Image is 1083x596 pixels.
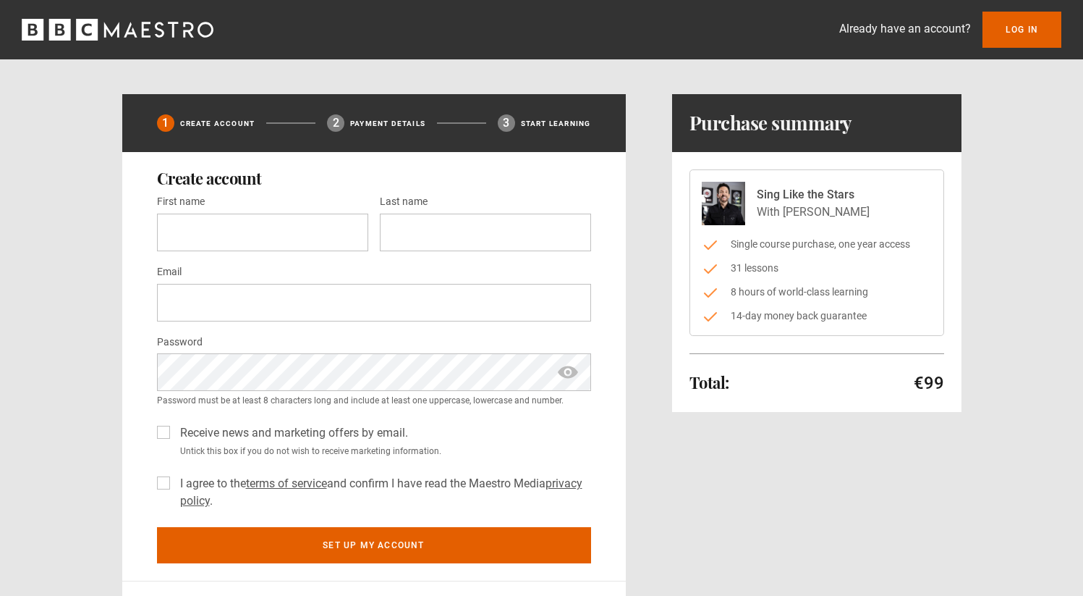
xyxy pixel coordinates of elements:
li: 14-day money back guarantee [702,309,932,324]
h2: Total: [689,374,729,391]
h1: Purchase summary [689,112,852,135]
label: First name [157,193,205,211]
li: 31 lessons [702,261,932,276]
label: Receive news and marketing offers by email. [174,424,408,442]
label: Password [157,334,203,351]
p: €99 [914,372,944,395]
button: Set up my account [157,527,591,563]
p: Already have an account? [839,20,971,38]
p: Start learning [521,118,591,129]
h2: Create account [157,169,591,187]
label: Last name [380,193,428,211]
p: Sing Like the Stars [757,186,870,203]
label: I agree to the and confirm I have read the Maestro Media . [174,475,591,510]
a: terms of service [246,477,327,490]
div: 2 [327,114,344,132]
label: Email [157,264,182,281]
p: Payment details [350,118,425,129]
div: 3 [498,114,515,132]
p: With [PERSON_NAME] [757,203,870,221]
li: Single course purchase, one year access [702,237,932,252]
div: 1 [157,114,174,132]
span: show password [556,353,579,391]
small: Untick this box if you do not wish to receive marketing information. [174,445,591,458]
small: Password must be at least 8 characters long and include at least one uppercase, lowercase and num... [157,394,591,407]
svg: BBC Maestro [22,19,213,41]
a: Log In [982,12,1061,48]
p: Create Account [180,118,255,129]
li: 8 hours of world-class learning [702,285,932,300]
